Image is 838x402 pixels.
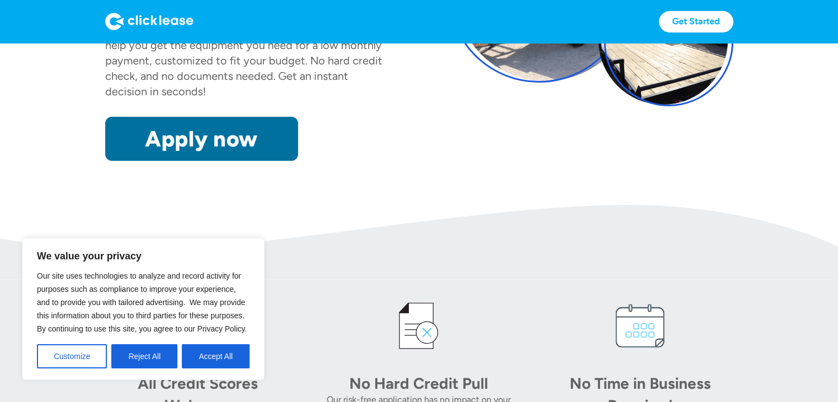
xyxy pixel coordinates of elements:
[386,293,452,359] img: credit icon
[37,271,247,333] span: Our site uses technologies to analyze and record activity for purposes such as compliance to impr...
[607,293,673,359] img: calendar icon
[37,344,107,368] button: Customize
[182,344,250,368] button: Accept All
[659,11,733,32] a: Get Started
[37,249,250,263] p: We value your privacy
[22,238,264,380] div: We value your privacy
[105,117,298,161] a: Apply now
[111,344,177,368] button: Reject All
[342,372,496,394] div: No Hard Credit Pull
[105,13,193,30] img: Logo
[105,23,390,98] div: has partnered with Clicklease to help you get the equipment you need for a low monthly payment, c...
